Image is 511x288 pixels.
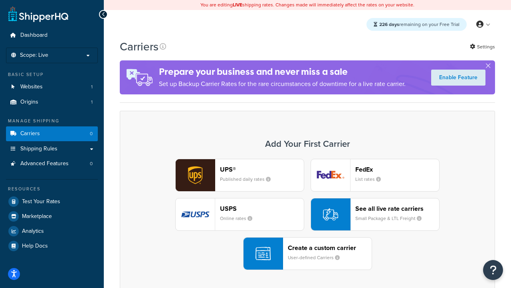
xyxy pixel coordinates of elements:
p: Set up Backup Carrier Rates for the rare circumstances of downtime for a live rate carrier. [159,78,406,90]
span: 1 [91,99,93,106]
img: usps logo [176,198,215,230]
small: Small Package & LTL Freight [355,215,428,222]
span: Dashboard [20,32,48,39]
b: LIVE [233,1,242,8]
span: Carriers [20,130,40,137]
img: ups logo [176,159,215,191]
strong: 226 days [379,21,399,28]
span: 1 [91,84,93,90]
header: See all live rate carriers [355,205,439,212]
span: Marketplace [22,213,52,220]
a: Shipping Rules [6,142,98,156]
a: Analytics [6,224,98,238]
span: Help Docs [22,243,48,250]
a: Marketplace [6,209,98,224]
a: Websites 1 [6,80,98,94]
header: USPS [220,205,304,212]
span: 0 [90,130,93,137]
a: ShipperHQ Home [8,6,68,22]
a: Carriers 0 [6,126,98,141]
small: List rates [355,176,387,183]
li: Carriers [6,126,98,141]
img: ad-rules-rateshop-fe6ec290ccb7230408bd80ed9643f0289d75e0ffd9eb532fc0e269fcd187b520.png [120,60,159,94]
a: Help Docs [6,239,98,253]
a: Enable Feature [431,70,485,86]
h1: Carriers [120,39,158,54]
div: Resources [6,186,98,192]
header: UPS® [220,166,304,173]
a: Dashboard [6,28,98,43]
button: Create a custom carrierUser-defined Carriers [243,237,372,270]
span: Shipping Rules [20,146,57,152]
h3: Add Your First Carrier [128,139,487,149]
span: 0 [90,160,93,167]
a: Advanced Features 0 [6,156,98,171]
button: See all live rate carriersSmall Package & LTL Freight [311,198,440,231]
span: Advanced Features [20,160,69,167]
span: Websites [20,84,43,90]
li: Advanced Features [6,156,98,171]
header: Create a custom carrier [288,244,372,252]
button: usps logoUSPSOnline rates [175,198,304,231]
span: Test Your Rates [22,198,60,205]
li: Websites [6,80,98,94]
small: User-defined Carriers [288,254,346,261]
img: fedEx logo [311,159,350,191]
a: Origins 1 [6,95,98,110]
a: Test Your Rates [6,194,98,209]
button: Open Resource Center [483,260,503,280]
span: Scope: Live [20,52,48,59]
div: remaining on your Free Trial [366,18,467,31]
div: Basic Setup [6,71,98,78]
div: Manage Shipping [6,118,98,124]
small: Online rates [220,215,259,222]
button: fedEx logoFedExList rates [311,159,440,192]
li: Origins [6,95,98,110]
header: FedEx [355,166,439,173]
button: ups logoUPS®Published daily rates [175,159,304,192]
img: icon-carrier-liverate-becf4550.svg [323,207,338,222]
h4: Prepare your business and never miss a sale [159,65,406,78]
span: Origins [20,99,38,106]
span: Analytics [22,228,44,235]
a: Settings [470,41,495,52]
img: icon-carrier-custom-c93b8a24.svg [255,246,271,261]
small: Published daily rates [220,176,277,183]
